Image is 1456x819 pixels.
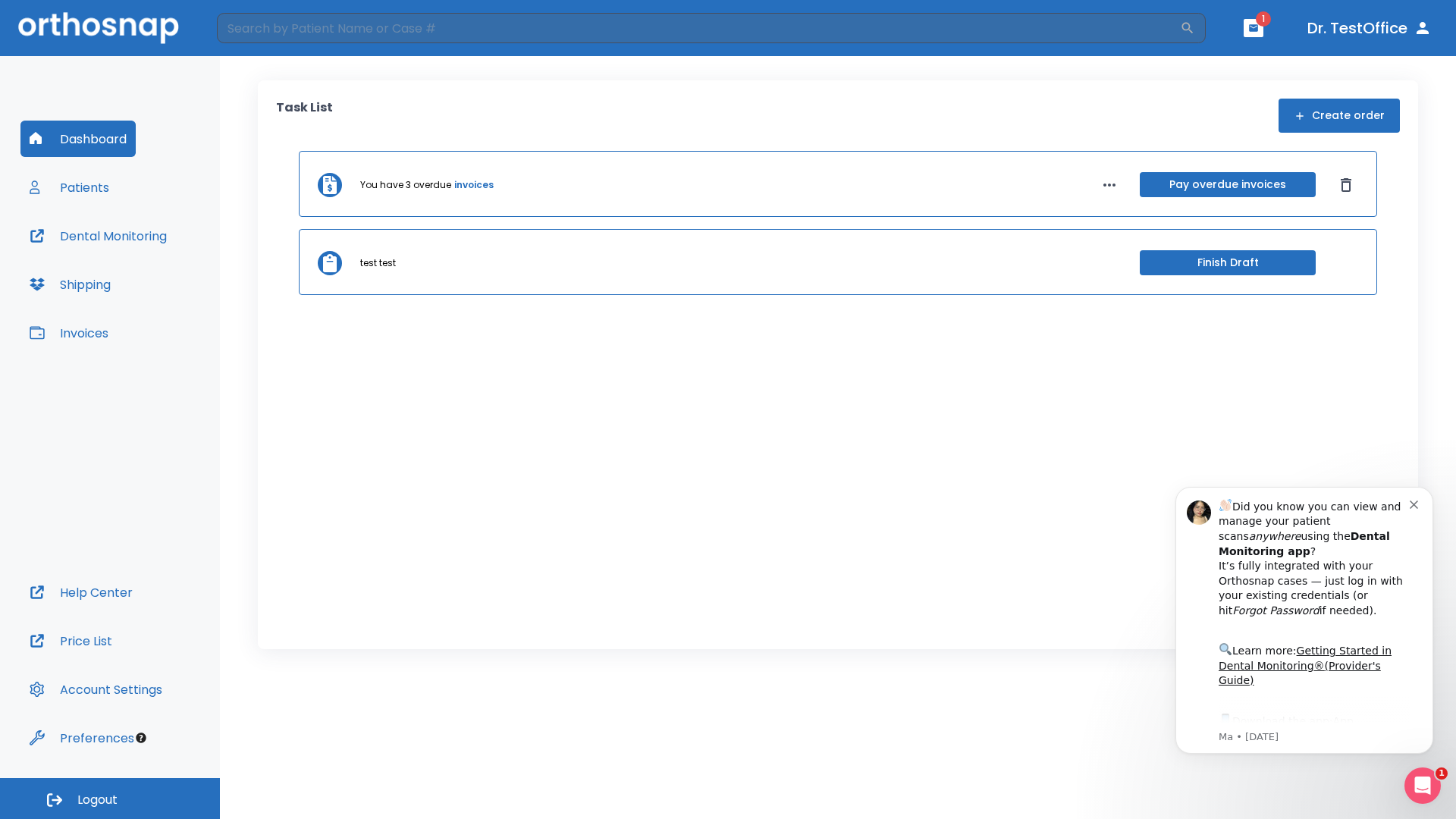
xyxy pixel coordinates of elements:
[134,731,148,745] div: Tooltip anchor
[1404,767,1441,804] iframe: Intercom live chat
[1334,173,1358,197] button: Dismiss
[257,33,269,45] button: Dismiss notification
[1436,767,1448,780] span: 1
[20,574,142,610] button: Help Center
[360,178,451,192] p: You have 3 overdue
[66,251,201,278] a: App Store
[1301,14,1438,42] button: Dr. TestOffice
[66,266,257,280] p: Message from Ma, sent 4w ago
[1140,250,1316,275] button: Finish Draft
[20,720,143,756] button: Preferences
[77,792,118,808] span: Logout
[20,218,176,254] button: Dental Monitoring
[20,623,121,659] button: Price List
[20,169,118,206] button: Patients
[1140,172,1316,197] button: Pay overdue invoices
[1256,11,1271,27] span: 1
[1279,99,1400,133] button: Create order
[18,12,179,43] img: Orthosnap
[20,315,118,351] button: Invoices
[66,247,257,325] div: Download the app: | ​ Let us know if you need help getting started!
[20,266,120,303] button: Shipping
[276,99,333,133] p: Task List
[20,121,136,157] button: Dashboard
[1153,464,1456,778] iframe: Intercom notifications message
[454,178,494,192] a: invoices
[20,671,171,708] button: Account Settings
[360,256,396,270] p: test test
[217,13,1180,43] input: Search by Patient Name or Case #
